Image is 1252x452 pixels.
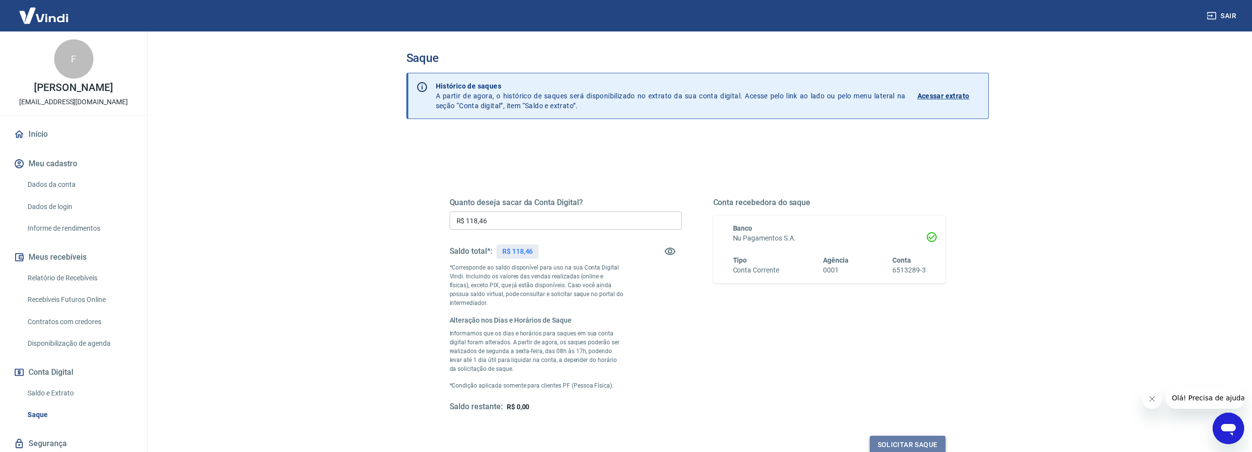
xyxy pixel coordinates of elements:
[507,403,530,411] span: R$ 0,00
[19,97,128,107] p: [EMAIL_ADDRESS][DOMAIN_NAME]
[24,175,135,195] a: Dados da conta
[436,81,906,111] p: A partir de agora, o histórico de saques será disponibilizado no extrato da sua conta digital. Ac...
[24,290,135,310] a: Recebíveis Futuros Online
[24,312,135,332] a: Contratos com credores
[1166,387,1244,409] iframe: Mensagem da empresa
[24,197,135,217] a: Dados de login
[54,39,93,79] div: F
[450,246,492,256] h5: Saldo total*:
[450,402,503,412] h5: Saldo restante:
[733,256,747,264] span: Tipo
[450,263,624,307] p: *Corresponde ao saldo disponível para uso na sua Conta Digital Vindi. Incluindo os valores das ve...
[917,91,970,101] p: Acessar extrato
[823,256,849,264] span: Agência
[892,256,911,264] span: Conta
[733,233,926,243] h6: Nu Pagamentos S.A.
[450,198,682,208] h5: Quanto deseja sacar da Conta Digital?
[733,224,753,232] span: Banco
[406,51,989,65] h3: Saque
[34,83,113,93] p: [PERSON_NAME]
[502,246,533,257] p: R$ 118,46
[12,123,135,145] a: Início
[1142,389,1162,409] iframe: Fechar mensagem
[1213,413,1244,444] iframe: Botão para abrir a janela de mensagens
[24,405,135,425] a: Saque
[24,218,135,239] a: Informe de rendimentos
[6,7,83,15] span: Olá! Precisa de ajuda?
[733,265,779,275] h6: Conta Corrente
[436,81,906,91] p: Histórico de saques
[450,329,624,373] p: Informamos que os dias e horários para saques em sua conta digital foram alterados. A partir de a...
[450,315,624,325] h6: Alteração nos Dias e Horários de Saque
[24,383,135,403] a: Saldo e Extrato
[1205,7,1240,25] button: Sair
[24,333,135,354] a: Disponibilização de agenda
[24,268,135,288] a: Relatório de Recebíveis
[713,198,946,208] h5: Conta recebedora do saque
[12,0,76,30] img: Vindi
[12,362,135,383] button: Conta Digital
[892,265,926,275] h6: 6513289-3
[12,246,135,268] button: Meus recebíveis
[12,153,135,175] button: Meu cadastro
[450,381,624,390] p: *Condição aplicada somente para clientes PF (Pessoa Física).
[917,81,980,111] a: Acessar extrato
[823,265,849,275] h6: 0001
